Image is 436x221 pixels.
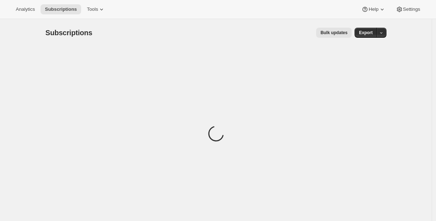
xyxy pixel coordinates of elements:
[16,6,35,12] span: Analytics
[316,28,352,38] button: Bulk updates
[359,30,372,36] span: Export
[46,29,93,37] span: Subscriptions
[11,4,39,14] button: Analytics
[355,28,377,38] button: Export
[369,6,378,12] span: Help
[357,4,390,14] button: Help
[87,6,98,12] span: Tools
[320,30,347,36] span: Bulk updates
[41,4,81,14] button: Subscriptions
[392,4,425,14] button: Settings
[45,6,77,12] span: Subscriptions
[83,4,109,14] button: Tools
[403,6,420,12] span: Settings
